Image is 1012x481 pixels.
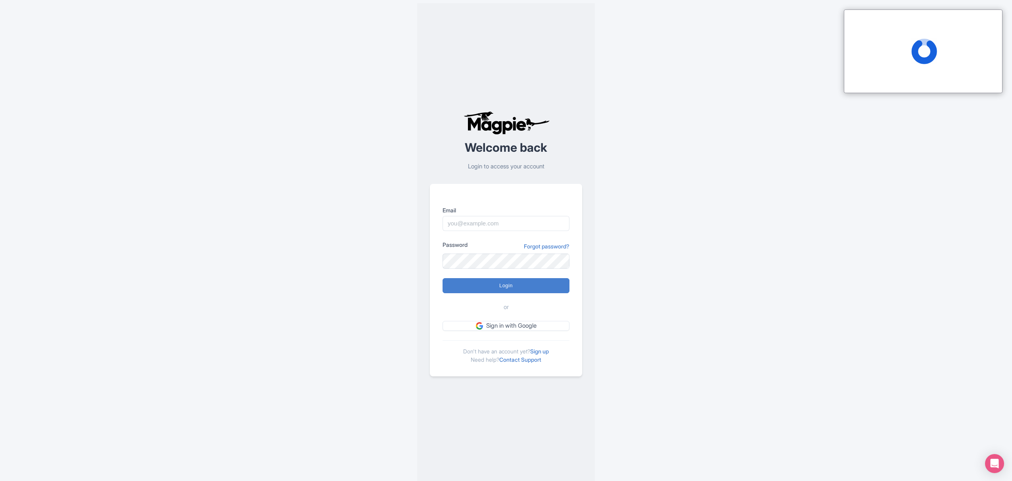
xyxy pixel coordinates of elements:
[443,321,569,331] a: Sign in with Google
[443,206,569,214] label: Email
[443,340,569,364] div: Don't have an account yet? Need help?
[504,303,509,312] span: or
[985,454,1004,473] div: Open Intercom Messenger
[911,38,937,64] span: Loading
[443,278,569,293] input: Login
[530,348,549,355] a: Sign up
[499,356,541,363] a: Contact Support
[476,322,483,329] img: google.svg
[524,242,569,250] a: Forgot password?
[443,240,468,249] label: Password
[443,216,569,231] input: you@example.com
[462,111,551,135] img: logo-ab69f6fb50320c5b225c76a69d11143b.png
[430,141,582,154] h2: Welcome back
[430,162,582,171] p: Login to access your account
